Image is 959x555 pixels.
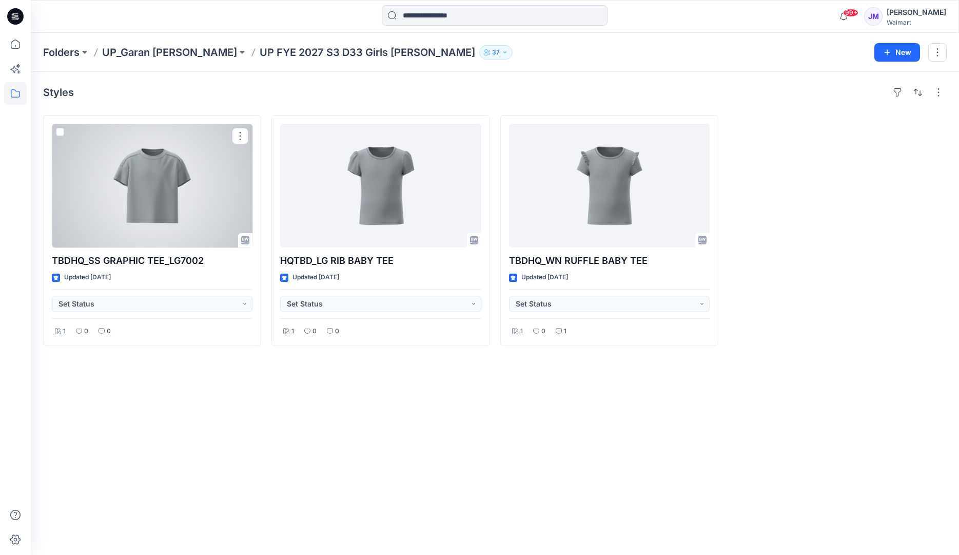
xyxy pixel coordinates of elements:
p: Updated [DATE] [292,272,339,283]
p: TBDHQ_SS GRAPHIC TEE_LG7002 [52,254,252,268]
p: TBDHQ_WN RUFFLE BABY TEE [509,254,710,268]
a: Folders [43,45,80,60]
p: 0 [84,326,88,337]
p: Updated [DATE] [521,272,568,283]
p: UP FYE 2027 S3 D33 Girls [PERSON_NAME] [260,45,475,60]
div: JM [864,7,883,26]
p: Updated [DATE] [64,272,111,283]
p: 1 [564,326,566,337]
a: TBDHQ_SS GRAPHIC TEE_LG7002 [52,124,252,247]
a: HQTBD_LG RIB BABY TEE [280,124,481,247]
div: Walmart [887,18,946,26]
span: 99+ [843,9,858,17]
p: 0 [312,326,317,337]
p: 1 [520,326,523,337]
p: 37 [492,47,500,58]
h4: Styles [43,86,74,99]
p: 1 [291,326,294,337]
p: 1 [63,326,66,337]
a: TBDHQ_WN RUFFLE BABY TEE [509,124,710,247]
div: [PERSON_NAME] [887,6,946,18]
a: UP_Garan [PERSON_NAME] [102,45,237,60]
button: New [874,43,920,62]
p: 0 [541,326,545,337]
p: 0 [107,326,111,337]
button: 37 [479,45,513,60]
p: HQTBD_LG RIB BABY TEE [280,254,481,268]
p: 0 [335,326,339,337]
